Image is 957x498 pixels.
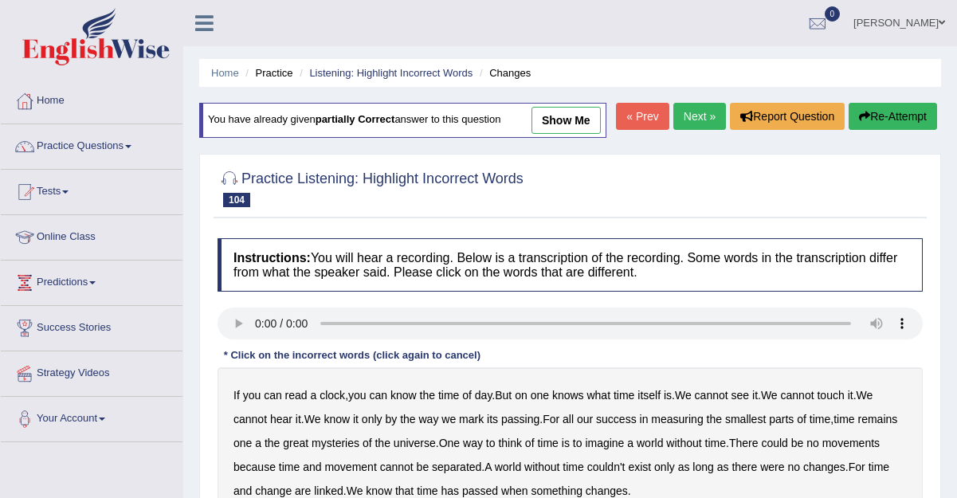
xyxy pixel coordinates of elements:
b: movements [822,437,880,449]
a: Listening: Highlight Incorrect Words [309,67,473,79]
div: You have already given answer to this question [199,103,606,138]
a: Tests [1,170,182,210]
b: time [869,461,889,473]
a: Practice Questions [1,124,182,164]
b: know [324,413,350,425]
b: you [243,389,261,402]
b: itself [637,389,661,402]
b: But [495,389,512,402]
a: Next » [673,103,726,130]
b: We [761,389,778,402]
b: can [264,389,282,402]
b: on [515,389,528,402]
b: of [797,413,806,425]
b: world [495,461,521,473]
a: Predictions [1,261,182,300]
b: could [761,437,787,449]
li: Changes [476,65,531,80]
b: is [562,437,570,449]
div: * Click on the incorrect words (click again to cancel) [218,347,487,363]
b: that [395,484,414,497]
b: and [233,484,252,497]
b: We [347,484,363,497]
b: read [285,389,308,402]
span: 0 [825,6,841,22]
b: world [637,437,663,449]
b: There [729,437,759,449]
b: of [525,437,535,449]
b: time [563,461,583,473]
b: passing [501,413,539,425]
b: know [390,389,417,402]
b: For [543,413,559,425]
b: great [283,437,308,449]
b: changes [803,461,845,473]
b: be [417,461,429,473]
b: by [385,413,397,425]
b: what [586,389,610,402]
b: of [462,389,472,402]
b: our [577,413,593,425]
span: 104 [223,193,250,207]
b: can [369,389,387,402]
b: a [255,437,261,449]
b: time [810,413,830,425]
b: partially correct [316,114,395,126]
b: time [614,389,634,402]
b: measuring [651,413,703,425]
b: success [596,413,637,425]
b: parts [769,413,794,425]
b: think [498,437,522,449]
b: We [675,389,692,402]
b: it [296,413,301,425]
b: long [692,461,713,473]
b: were [760,461,784,473]
a: Online Class [1,215,182,255]
b: time [537,437,558,449]
b: and [303,461,321,473]
b: We [857,389,873,402]
b: We [304,413,321,425]
b: day [475,389,492,402]
b: to [486,437,496,449]
button: Report Question [730,103,845,130]
b: is [664,389,672,402]
b: no [806,437,819,449]
b: changes [586,484,628,497]
a: Your Account [1,397,182,437]
b: For [849,461,865,473]
b: the [420,389,435,402]
b: only [654,461,675,473]
b: know [366,484,392,497]
b: way [418,413,438,425]
b: has [441,484,460,497]
b: all [563,413,574,425]
b: time [705,437,726,449]
b: way [463,437,483,449]
b: One [439,437,460,449]
b: cannot [695,389,728,402]
b: If [233,389,240,402]
b: a [311,389,317,402]
b: of [363,437,372,449]
b: it [353,413,359,425]
button: Re-Attempt [849,103,937,130]
b: see [731,389,750,402]
b: knows [552,389,584,402]
b: to [573,437,582,449]
b: smallest [725,413,766,425]
b: there [731,461,757,473]
b: movement [324,461,376,473]
a: Success Stories [1,306,182,346]
b: no [787,461,800,473]
h4: You will hear a recording. Below is a transcription of the recording. Some words in the transcrip... [218,238,923,292]
b: couldn't [587,461,626,473]
b: are [295,484,311,497]
a: show me [531,107,601,134]
b: when [501,484,528,497]
b: remains [857,413,897,425]
b: cannot [380,461,414,473]
b: the [375,437,390,449]
b: you [348,389,367,402]
b: clock [320,389,345,402]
